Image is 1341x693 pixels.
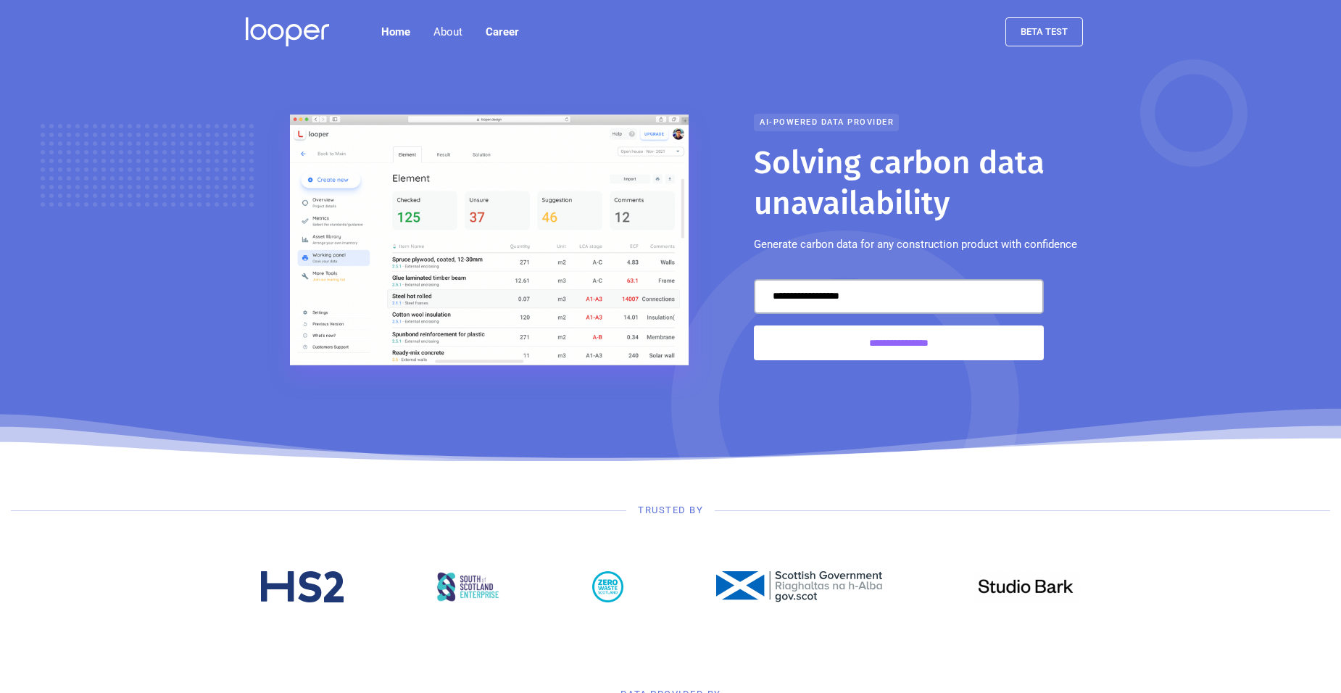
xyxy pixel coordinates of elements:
a: Career [474,17,531,46]
h1: Solving carbon data unavailability [754,143,1095,224]
div: Trusted by [638,503,703,518]
div: About [422,17,474,46]
div: About [433,23,462,41]
form: Email Form [754,279,1044,360]
a: Home [370,17,422,46]
a: beta test [1005,17,1083,46]
div: AI-powered data provider [754,114,899,131]
p: Generate carbon data for any construction product with confidence [754,236,1077,253]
